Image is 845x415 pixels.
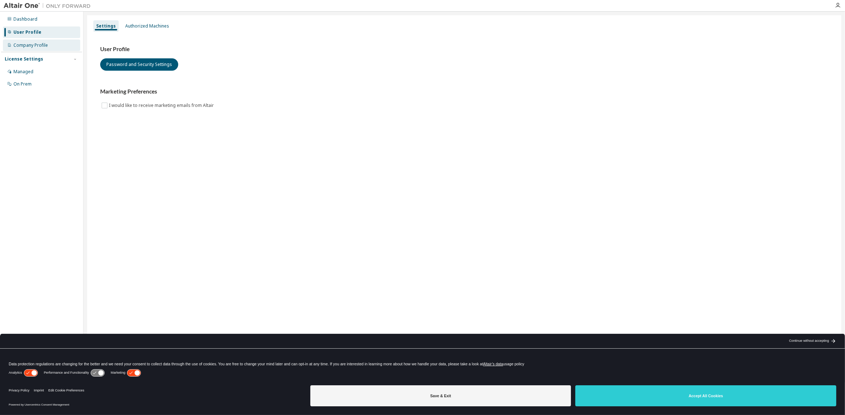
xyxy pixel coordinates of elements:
[13,81,32,87] div: On Prem
[4,2,94,9] img: Altair One
[13,42,48,48] div: Company Profile
[125,23,169,29] div: Authorized Machines
[5,56,43,62] div: License Settings
[109,101,215,110] label: I would like to receive marketing emails from Altair
[100,88,828,95] h3: Marketing Preferences
[100,58,178,71] button: Password and Security Settings
[100,46,828,53] h3: User Profile
[13,29,41,35] div: User Profile
[13,16,37,22] div: Dashboard
[96,23,116,29] div: Settings
[13,69,33,75] div: Managed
